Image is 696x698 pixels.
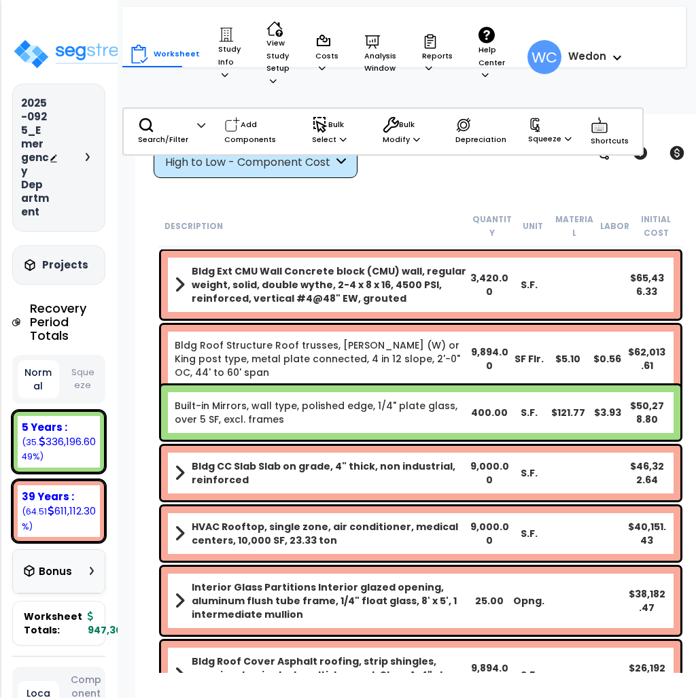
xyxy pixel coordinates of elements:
[509,527,549,540] div: S.F.
[478,27,505,82] p: Help Center
[192,264,470,305] b: Bldg Ext CMU Wall Concrete block (CMU) wall, regular weight, solid, double wythe, 2-4 x 8 x 16, 4...
[448,110,517,153] div: Depreciation
[627,520,666,547] div: $40,151.43
[627,587,666,614] div: $38,182.47
[22,489,74,504] b: 39 Years :
[138,117,188,146] p: Search/Filter
[627,459,666,487] div: $46,322.64
[266,20,290,88] p: View Study Setup
[470,345,509,372] div: 9,894.00
[627,661,666,688] div: $26,192.64
[192,655,470,695] b: Bldg Roof Cover Asphalt roofing, strip shingles, premium laminated, multi-layered, Class A, 4" sl...
[509,594,549,608] div: Opng.
[587,406,627,419] div: $3.93
[422,33,453,75] p: Reports
[315,33,338,75] p: Costs
[30,302,105,342] h4: Recovery Period Totals
[12,38,150,70] img: logo_pro_r.png
[192,459,470,487] b: Bldg CC Slab Slab on grade, 4" thick, non industrial, reinforced
[39,434,96,449] div: 336,196.60
[470,661,509,688] div: 9,894.00
[627,345,666,372] div: $62,013.61
[627,399,666,426] div: $50,278.80
[641,214,671,239] small: Initial Cost
[364,33,396,75] p: Analysis Window
[549,352,588,366] div: $5.10
[587,352,627,366] div: $0.56
[48,504,96,518] div: 611,112.30
[218,27,241,81] p: Study Info
[175,520,470,547] a: Assembly Title
[600,221,629,232] small: Labor
[175,338,470,379] a: Individual Item
[509,278,549,292] div: S.F.
[192,520,470,547] b: HVAC Rooftop, single zone, air conditioner, medical centers, 10,000 SF, 23.33 ton
[154,48,200,60] p: Worksheet
[470,459,509,487] div: 9,000.00
[175,399,470,426] a: Individual Item
[164,221,223,232] small: Description
[470,406,509,419] div: 400.00
[63,361,104,397] button: Squeeze
[175,655,470,695] a: Assembly Title
[555,214,593,239] small: Material
[224,117,293,146] p: Add Components
[568,49,606,63] b: Wedon
[312,117,364,146] p: Bulk Select
[470,594,509,608] div: 25.00
[470,271,509,298] div: 3,420.00
[591,116,635,147] p: Shortcuts
[21,97,49,219] h3: 2025-0925_Emergency Department
[509,668,549,682] div: S.F.
[175,459,470,487] a: Assembly Title
[22,420,67,434] b: 5 Years :
[39,566,72,578] h3: Bonus
[165,155,333,171] div: High to Low - Component Cost
[383,117,436,146] p: Bulk Modify
[627,271,666,298] div: $65,436.33
[18,360,59,398] button: Normal
[22,506,47,531] small: 64.5103513753539%
[175,264,470,305] a: Assembly Title
[509,406,549,419] div: S.F.
[549,406,588,419] div: $121.77
[528,118,572,145] p: Squeeze
[88,610,144,637] b: 947,308.90
[527,40,561,74] span: WC
[470,520,509,547] div: 9,000.00
[509,466,549,480] div: S.F.
[523,221,543,232] small: Unit
[509,352,549,366] div: SF Flr.
[24,610,82,637] span: Worksheet Totals:
[175,580,470,621] a: Assembly Title
[22,436,43,462] small: 35.48964862464609%
[217,110,300,153] div: Add Components
[472,214,512,239] small: Quantity
[192,580,470,621] b: Interior Glass Partitions Interior glazed opening, aluminum flush tube frame, 1/4" float glass, 8...
[455,117,509,146] p: Depreciation
[42,258,88,272] h3: Projects
[583,109,642,154] div: Shortcuts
